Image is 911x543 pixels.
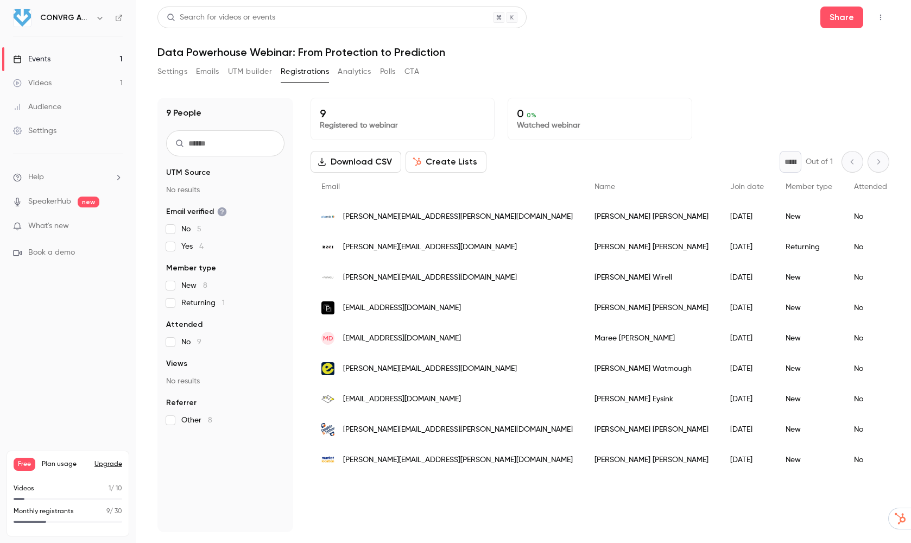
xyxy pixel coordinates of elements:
img: purasu.se [321,271,334,284]
div: No [843,414,898,445]
img: parallelinnovations.co.uk [321,301,334,314]
div: No [843,201,898,232]
span: Plan usage [42,460,88,469]
span: MD [323,333,333,343]
h6: CONVRG Agency [40,12,91,23]
span: New [181,280,207,291]
div: [DATE] [719,414,775,445]
p: 0 [517,107,682,120]
button: Registrations [281,63,329,80]
img: cit-sys.co.uk [321,423,334,436]
div: New [775,353,843,384]
div: [DATE] [719,201,775,232]
div: [PERSON_NAME] Watmough [584,353,719,384]
span: 9 [106,508,110,515]
h1: 9 People [166,106,201,119]
div: New [775,201,843,232]
div: Events [13,54,50,65]
button: Polls [380,63,396,80]
div: [PERSON_NAME] Wirell [584,262,719,293]
div: Audience [13,102,61,112]
span: Other [181,415,212,426]
div: No [843,323,898,353]
button: Share [820,7,863,28]
p: / 30 [106,507,122,516]
div: No [843,384,898,414]
p: Registered to webinar [320,120,485,131]
div: [PERSON_NAME] Eysink [584,384,719,414]
span: [PERSON_NAME][EMAIL_ADDRESS][PERSON_NAME][DOMAIN_NAME] [343,211,573,223]
span: No [181,224,201,235]
span: Name [594,183,615,191]
div: New [775,414,843,445]
span: Attended [854,183,887,191]
img: atamis.co.uk [321,210,334,223]
li: help-dropdown-opener [13,172,123,183]
span: Returning [181,298,225,308]
div: [PERSON_NAME] [PERSON_NAME] [584,232,719,262]
p: Watched webinar [517,120,682,131]
p: 9 [320,107,485,120]
div: [DATE] [719,323,775,353]
div: [DATE] [719,293,775,323]
div: Returning [775,232,843,262]
div: [DATE] [719,353,775,384]
div: [PERSON_NAME] [PERSON_NAME] [584,201,719,232]
button: Emails [196,63,219,80]
div: No [843,353,898,384]
span: Book a demo [28,247,75,258]
div: [PERSON_NAME] [PERSON_NAME] [584,293,719,323]
button: Analytics [338,63,371,80]
p: No results [166,376,284,387]
button: Upgrade [94,460,122,469]
section: facet-groups [166,167,284,426]
span: [PERSON_NAME][EMAIL_ADDRESS][PERSON_NAME][DOMAIN_NAME] [343,424,573,435]
div: [PERSON_NAME] [PERSON_NAME] [584,414,719,445]
span: 9 [197,338,201,346]
span: [PERSON_NAME][EMAIL_ADDRESS][DOMAIN_NAME] [343,272,517,283]
span: 0 % [527,111,536,119]
span: Views [166,358,187,369]
img: marketlocation.co.uk [321,453,334,466]
div: New [775,293,843,323]
span: Referrer [166,397,197,408]
div: [DATE] [719,445,775,475]
p: No results [166,185,284,195]
span: [EMAIL_ADDRESS][DOMAIN_NAME] [343,394,461,405]
span: 1 [109,485,111,492]
p: / 10 [109,484,122,494]
span: 8 [203,282,207,289]
span: What's new [28,220,69,232]
div: [PERSON_NAME] [PERSON_NAME] [584,445,719,475]
img: CONVRG Agency [14,9,31,27]
span: Email [321,183,340,191]
iframe: Noticeable Trigger [110,222,123,231]
span: 4 [199,243,204,250]
p: Out of 1 [806,156,833,167]
span: 5 [197,225,201,233]
span: [PERSON_NAME][EMAIL_ADDRESS][DOMAIN_NAME] [343,242,517,253]
div: No [843,232,898,262]
div: No [843,262,898,293]
span: [PERSON_NAME][EMAIL_ADDRESS][DOMAIN_NAME] [343,363,517,375]
div: New [775,384,843,414]
span: Free [14,458,35,471]
span: [PERSON_NAME][EMAIL_ADDRESS][PERSON_NAME][DOMAIN_NAME] [343,454,573,466]
span: 8 [208,416,212,424]
span: No [181,337,201,348]
div: No [843,293,898,323]
img: wheretostart.co [321,393,334,406]
p: Videos [14,484,34,494]
div: [DATE] [719,262,775,293]
button: CTA [404,63,419,80]
div: New [775,262,843,293]
span: Join date [730,183,764,191]
span: Yes [181,241,204,252]
span: [EMAIL_ADDRESS][DOMAIN_NAME] [343,333,461,344]
span: UTM Source [166,167,211,178]
span: Member type [786,183,832,191]
img: roci.co.uk [321,241,334,254]
div: Search for videos or events [167,12,275,23]
a: SpeakerHub [28,196,71,207]
div: [DATE] [719,232,775,262]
